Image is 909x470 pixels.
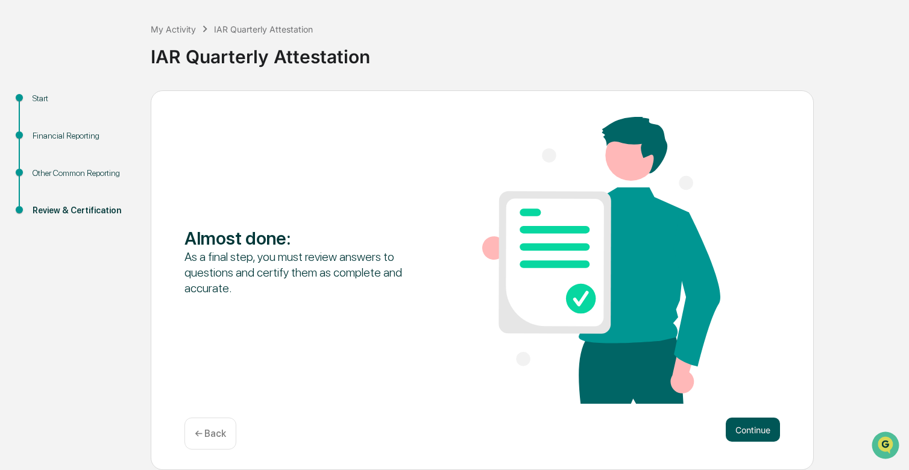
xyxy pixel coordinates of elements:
a: 🗄️Attestations [83,147,154,169]
div: Financial Reporting [33,130,131,142]
div: IAR Quarterly Attestation [151,36,903,67]
div: 🖐️ [12,153,22,163]
div: We're available if you need us! [41,104,153,114]
p: ← Back [195,428,226,439]
div: Start [33,92,131,105]
img: Almost done [482,117,720,404]
div: Start new chat [41,92,198,104]
div: Almost done : [184,227,423,249]
a: Powered byPylon [85,204,146,213]
img: 1746055101610-c473b297-6a78-478c-a979-82029cc54cd1 [12,92,34,114]
div: IAR Quarterly Attestation [214,24,313,34]
a: 🔎Data Lookup [7,170,81,192]
button: Start new chat [205,96,219,110]
span: Preclearance [24,152,78,164]
div: Other Common Reporting [33,167,131,180]
div: As a final step, you must review answers to questions and certify them as complete and accurate. [184,249,423,296]
div: Review & Certification [33,204,131,217]
span: Attestations [99,152,149,164]
div: 🔎 [12,176,22,186]
span: Pylon [120,204,146,213]
div: 🗄️ [87,153,97,163]
p: How can we help? [12,25,219,45]
span: Data Lookup [24,175,76,187]
div: My Activity [151,24,196,34]
button: Continue [726,418,780,442]
a: 🖐️Preclearance [7,147,83,169]
iframe: Open customer support [870,430,903,463]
